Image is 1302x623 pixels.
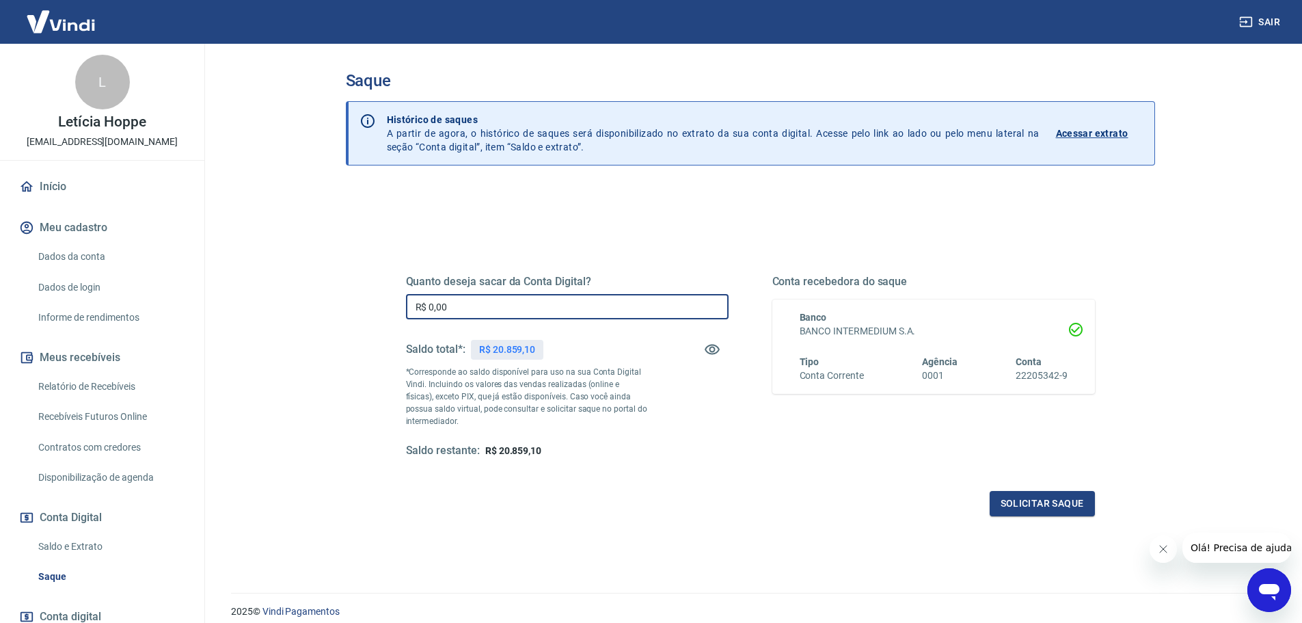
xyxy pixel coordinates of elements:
h6: BANCO INTERMEDIUM S.A. [800,324,1068,339]
iframe: Fechar mensagem [1150,535,1177,563]
p: Letícia Hoppe [58,115,146,129]
p: *Corresponde ao saldo disponível para uso na sua Conta Digital Vindi. Incluindo os valores das ve... [406,366,648,427]
a: Recebíveis Futuros Online [33,403,188,431]
p: Acessar extrato [1056,127,1128,140]
button: Conta Digital [16,503,188,533]
span: R$ 20.859,10 [485,445,541,456]
a: Informe de rendimentos [33,304,188,332]
a: Saque [33,563,188,591]
a: Disponibilização de agenda [33,464,188,492]
a: Saldo e Extrato [33,533,188,561]
p: A partir de agora, o histórico de saques será disponibilizado no extrato da sua conta digital. Ac... [387,113,1040,154]
p: Histórico de saques [387,113,1040,127]
div: L [75,55,130,109]
iframe: Mensagem da empresa [1182,533,1291,563]
a: Contratos com credores [33,434,188,462]
iframe: Botão para abrir a janela de mensagens [1247,568,1291,612]
img: Vindi [16,1,105,42]
p: [EMAIL_ADDRESS][DOMAIN_NAME] [27,135,178,149]
h6: 0001 [922,369,958,383]
a: Vindi Pagamentos [262,606,340,617]
a: Relatório de Recebíveis [33,373,188,401]
h5: Conta recebedora do saque [772,275,1095,289]
h6: Conta Corrente [800,369,864,383]
span: Tipo [800,356,819,367]
a: Acessar extrato [1056,113,1143,154]
h5: Saldo total*: [406,343,465,356]
button: Sair [1236,10,1286,35]
h5: Saldo restante: [406,444,480,458]
a: Dados da conta [33,243,188,271]
span: Olá! Precisa de ajuda? [8,10,115,21]
span: Banco [800,312,827,323]
span: Conta [1016,356,1042,367]
p: R$ 20.859,10 [479,343,535,357]
h6: 22205342-9 [1016,369,1068,383]
button: Meu cadastro [16,213,188,243]
a: Início [16,172,188,202]
h3: Saque [346,71,1155,90]
a: Dados de login [33,274,188,302]
h5: Quanto deseja sacar da Conta Digital? [406,275,729,289]
p: 2025 © [231,605,1269,619]
button: Solicitar saque [990,491,1095,516]
span: Agência [922,356,958,367]
button: Meus recebíveis [16,343,188,373]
